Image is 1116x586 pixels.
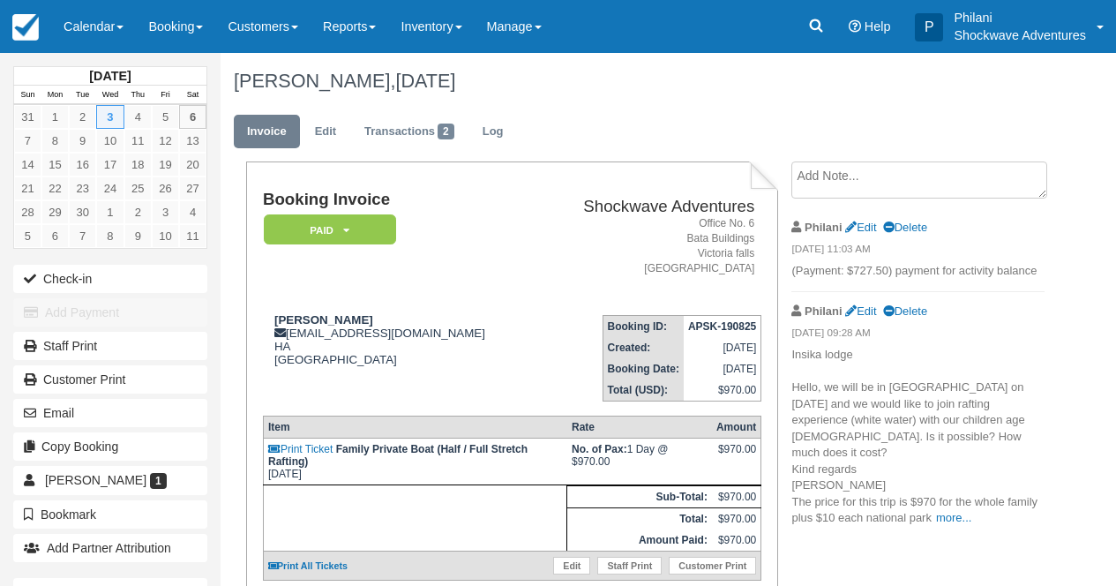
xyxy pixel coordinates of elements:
[791,326,1044,345] em: [DATE] 09:28 AM
[124,153,152,177] a: 18
[936,511,971,524] a: more...
[263,313,535,366] div: [EMAIL_ADDRESS][DOMAIN_NAME] HA [GEOGRAPHIC_DATA]
[12,14,39,41] img: checkfront-main-nav-mini-logo.png
[124,86,152,105] th: Thu
[13,399,207,427] button: Email
[14,153,41,177] a: 14
[572,443,627,455] strong: No. of Pax
[542,198,754,216] h2: Shockwave Adventures
[14,105,41,129] a: 31
[96,177,124,200] a: 24
[263,439,567,485] td: [DATE]
[597,557,662,575] a: Staff Print
[712,417,761,439] th: Amount
[41,129,69,153] a: 8
[152,105,179,129] a: 5
[150,473,167,489] span: 1
[268,443,528,468] strong: Family Private Boat (Half / Full Stretch Rafting)
[96,86,124,105] th: Wed
[567,508,712,530] th: Total:
[542,216,754,277] address: Office No. 6 Bata Buildings Victoria falls [GEOGRAPHIC_DATA]
[351,115,468,149] a: Transactions2
[845,221,876,234] a: Edit
[13,265,207,293] button: Check-in
[124,224,152,248] a: 9
[41,153,69,177] a: 15
[69,224,96,248] a: 7
[263,214,390,246] a: Paid
[845,304,876,318] a: Edit
[13,500,207,529] button: Bookmark
[567,417,712,439] th: Rate
[263,191,535,209] h1: Booking Invoice
[302,115,349,149] a: Edit
[124,177,152,200] a: 25
[41,86,69,105] th: Mon
[152,224,179,248] a: 10
[712,530,761,552] td: $970.00
[96,153,124,177] a: 17
[883,304,927,318] a: Delete
[152,153,179,177] a: 19
[152,86,179,105] th: Fri
[553,557,590,575] a: Edit
[263,417,567,439] th: Item
[179,86,206,105] th: Sat
[268,443,333,455] a: Print Ticket
[791,347,1044,527] p: Insika lodge Hello, we will be in [GEOGRAPHIC_DATA] on [DATE] and we would like to join rafting e...
[684,358,761,379] td: [DATE]
[41,177,69,200] a: 22
[41,200,69,224] a: 29
[13,534,207,562] button: Add Partner Attribution
[41,224,69,248] a: 6
[603,337,684,358] th: Created:
[69,153,96,177] a: 16
[179,224,206,248] a: 11
[716,443,756,470] div: $970.00
[395,70,455,92] span: [DATE]
[89,69,131,83] strong: [DATE]
[96,105,124,129] a: 3
[469,115,517,149] a: Log
[13,298,207,327] button: Add Payment
[124,129,152,153] a: 11
[96,224,124,248] a: 8
[13,365,207,394] a: Customer Print
[684,379,761,402] td: $970.00
[567,486,712,508] th: Sub-Total:
[805,304,842,318] strong: Philani
[712,508,761,530] td: $970.00
[234,71,1045,92] h1: [PERSON_NAME],
[849,20,861,33] i: Help
[41,105,69,129] a: 1
[264,214,396,245] em: Paid
[954,9,1086,26] p: Philani
[179,153,206,177] a: 20
[567,439,712,485] td: 1 Day @ $970.00
[69,200,96,224] a: 30
[688,320,756,333] strong: APSK-190825
[14,224,41,248] a: 5
[69,129,96,153] a: 9
[179,200,206,224] a: 4
[14,177,41,200] a: 21
[883,221,927,234] a: Delete
[13,432,207,461] button: Copy Booking
[684,337,761,358] td: [DATE]
[669,557,756,575] a: Customer Print
[69,177,96,200] a: 23
[805,221,842,234] strong: Philani
[268,560,348,571] a: Print All Tickets
[45,473,146,487] span: [PERSON_NAME]
[14,200,41,224] a: 28
[791,242,1044,261] em: [DATE] 11:03 AM
[603,379,684,402] th: Total (USD):
[13,466,207,494] a: [PERSON_NAME] 1
[152,129,179,153] a: 12
[124,200,152,224] a: 2
[567,530,712,552] th: Amount Paid:
[69,86,96,105] th: Tue
[124,105,152,129] a: 4
[96,129,124,153] a: 10
[234,115,300,149] a: Invoice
